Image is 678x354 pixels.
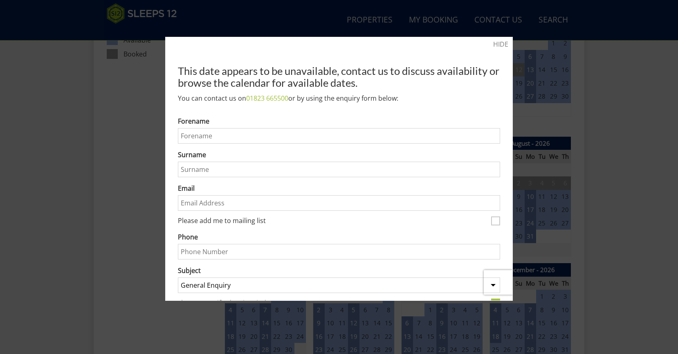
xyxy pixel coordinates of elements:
input: Forename [178,128,500,144]
input: Phone Number [178,244,500,259]
h2: This date appears to be unavailable, contact us to discuss availability or browse the calendar fo... [178,65,500,88]
label: Email [178,183,500,193]
iframe: reCAPTCHA [484,270,588,295]
label: Phone [178,232,500,242]
label: Surname [178,150,500,160]
label: I have a specific date in mind [178,299,488,308]
input: Surname [178,162,500,177]
a: HIDE [493,39,508,49]
label: Subject [178,266,500,275]
input: Email Address [178,195,500,211]
label: Please add me to mailing list [178,217,488,226]
p: You can contact us on or by using the enquiry form below: [178,93,500,103]
a: 01823 665500 [246,94,288,103]
label: Forename [178,116,500,126]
